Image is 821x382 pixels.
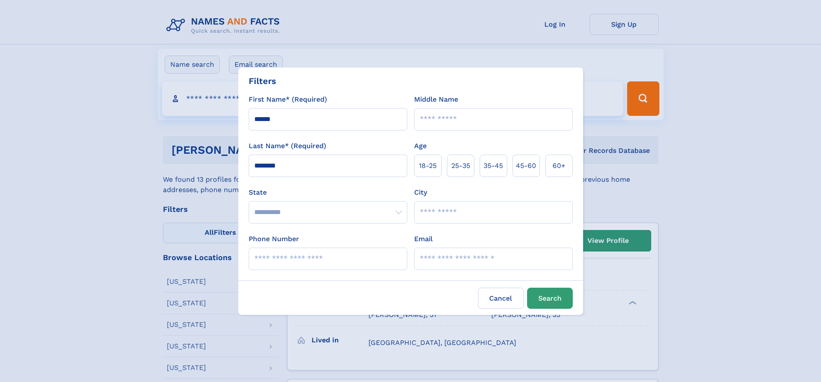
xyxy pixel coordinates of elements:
[553,161,565,171] span: 60+
[414,94,458,105] label: Middle Name
[414,187,427,198] label: City
[478,288,524,309] label: Cancel
[414,141,427,151] label: Age
[414,234,433,244] label: Email
[249,187,407,198] label: State
[249,141,326,151] label: Last Name* (Required)
[419,161,437,171] span: 18‑25
[249,94,327,105] label: First Name* (Required)
[516,161,536,171] span: 45‑60
[451,161,470,171] span: 25‑35
[527,288,573,309] button: Search
[249,75,276,87] div: Filters
[484,161,503,171] span: 35‑45
[249,234,299,244] label: Phone Number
